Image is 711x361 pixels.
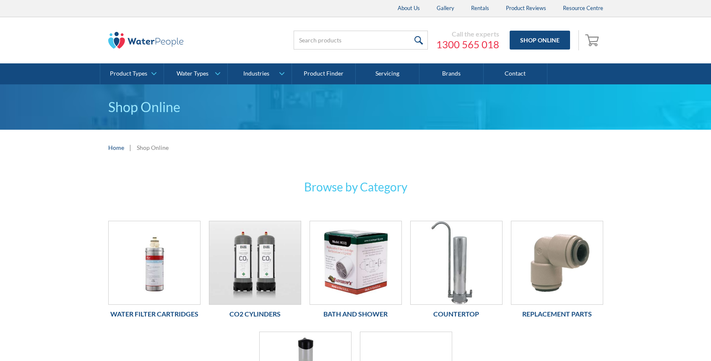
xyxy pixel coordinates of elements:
[108,221,201,323] a: Water Filter CartridgesWater Filter Cartridges
[209,221,301,304] img: Co2 Cylinders
[436,38,499,51] a: 1300 565 018
[292,63,356,84] a: Product Finder
[110,70,147,77] div: Product Types
[109,221,200,304] img: Water Filter Cartridges
[209,221,301,323] a: Co2 CylindersCo2 Cylinders
[128,142,133,152] div: |
[511,221,603,304] img: Replacement Parts
[228,63,291,84] a: Industries
[100,63,164,84] a: Product Types
[510,31,570,50] a: Shop Online
[108,97,603,117] h1: Shop Online
[511,309,603,319] h6: Replacement Parts
[108,309,201,319] h6: Water Filter Cartridges
[410,309,503,319] h6: Countertop
[310,221,401,304] img: Bath and Shower
[484,63,547,84] a: Contact
[310,221,402,323] a: Bath and ShowerBath and Shower
[243,70,269,77] div: Industries
[410,221,503,323] a: CountertopCountertop
[164,63,227,84] a: Water Types
[177,70,208,77] div: Water Types
[310,309,402,319] h6: Bath and Shower
[209,309,301,319] h6: Co2 Cylinders
[511,221,603,323] a: Replacement PartsReplacement Parts
[192,178,519,196] h3: Browse by Category
[583,30,603,50] a: Open cart
[585,33,601,47] img: shopping cart
[411,221,502,304] img: Countertop
[108,32,184,49] img: The Water People
[137,143,169,152] div: Shop Online
[108,143,124,152] a: Home
[356,63,419,84] a: Servicing
[419,63,483,84] a: Brands
[294,31,428,50] input: Search products
[436,30,499,38] div: Call the experts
